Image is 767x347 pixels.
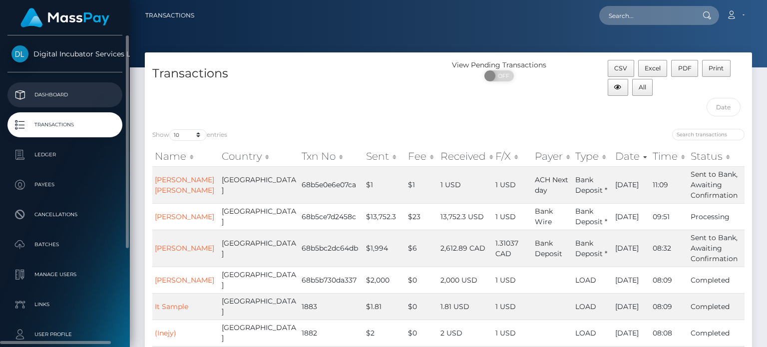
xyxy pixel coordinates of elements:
th: Type: activate to sort column ascending [573,146,613,166]
input: Search transactions [672,129,745,140]
select: Showentries [169,129,207,141]
td: 1883 [299,293,364,320]
td: [GEOGRAPHIC_DATA] [219,320,299,346]
a: [PERSON_NAME] [155,212,214,221]
td: Completed [688,267,745,293]
td: LOAD [573,267,613,293]
td: [GEOGRAPHIC_DATA] [219,166,299,203]
td: [GEOGRAPHIC_DATA] [219,230,299,267]
td: [DATE] [613,203,650,230]
input: Date filter [707,98,741,116]
span: Digital Incubator Services Limited [7,49,122,58]
img: MassPay Logo [20,8,109,27]
button: All [632,79,653,96]
td: $13,752.3 [364,203,405,230]
td: 1 USD [438,166,493,203]
td: 1 USD [493,293,532,320]
button: CSV [608,60,634,77]
a: [PERSON_NAME] [PERSON_NAME] [155,175,214,195]
button: Print [702,60,731,77]
p: Payees [11,177,118,192]
a: Links [7,292,122,317]
span: Excel [645,64,661,72]
span: CSV [614,64,627,72]
th: Payer: activate to sort column ascending [532,146,573,166]
p: User Profile [11,327,118,342]
td: $2,000 [364,267,405,293]
td: [DATE] [613,166,650,203]
p: Links [11,297,118,312]
td: Completed [688,320,745,346]
td: 08:32 [650,230,688,267]
td: 68b5bc2dc64db [299,230,364,267]
a: Payees [7,172,122,197]
p: Dashboard [11,87,118,102]
td: [DATE] [613,230,650,267]
td: [GEOGRAPHIC_DATA] [219,293,299,320]
a: Ledger [7,142,122,167]
th: F/X: activate to sort column ascending [493,146,532,166]
a: (Inejy) [155,329,176,338]
a: Transactions [7,112,122,137]
p: Transactions [11,117,118,132]
td: Bank Deposit * [573,230,613,267]
th: Time: activate to sort column ascending [650,146,688,166]
td: 68b5ce7d2458c [299,203,364,230]
td: LOAD [573,293,613,320]
span: Bank Deposit [535,239,562,258]
a: [PERSON_NAME] [155,244,214,253]
td: 1 USD [493,203,532,230]
a: Transactions [145,5,194,26]
td: 11:09 [650,166,688,203]
td: 1.31037 CAD [493,230,532,267]
td: $0 [405,320,438,346]
td: Bank Deposit * [573,203,613,230]
span: Bank Wire [535,207,553,226]
td: [GEOGRAPHIC_DATA] [219,203,299,230]
a: Batches [7,232,122,257]
th: Date: activate to sort column ascending [613,146,650,166]
td: 08:09 [650,267,688,293]
th: Received: activate to sort column ascending [438,146,493,166]
td: $0 [405,293,438,320]
td: $1,994 [364,230,405,267]
button: PDF [671,60,698,77]
td: 13,752.3 USD [438,203,493,230]
span: Print [709,64,724,72]
td: $2 [364,320,405,346]
td: 08:09 [650,293,688,320]
p: Manage Users [11,267,118,282]
td: 09:51 [650,203,688,230]
td: [DATE] [613,293,650,320]
p: Cancellations [11,207,118,222]
td: $23 [405,203,438,230]
h4: Transactions [152,65,441,82]
a: Manage Users [7,262,122,287]
a: Cancellations [7,202,122,227]
td: 2 USD [438,320,493,346]
td: Bank Deposit * [573,166,613,203]
th: Country: activate to sort column ascending [219,146,299,166]
td: $6 [405,230,438,267]
a: [PERSON_NAME] [155,276,214,285]
a: User Profile [7,322,122,347]
div: View Pending Transactions [448,60,550,70]
td: [DATE] [613,320,650,346]
span: OFF [490,70,515,81]
td: $1 [364,166,405,203]
td: $0 [405,267,438,293]
td: $1 [405,166,438,203]
td: 08:08 [650,320,688,346]
input: Search... [599,6,693,25]
button: Column visibility [608,79,628,96]
span: PDF [678,64,692,72]
td: Completed [688,293,745,320]
img: Digital Incubator Services Limited [11,45,28,62]
p: Ledger [11,147,118,162]
span: ACH Next day [535,175,568,195]
td: 2,000 USD [438,267,493,293]
td: LOAD [573,320,613,346]
span: All [639,83,646,91]
label: Show entries [152,129,227,141]
td: 1.81 USD [438,293,493,320]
